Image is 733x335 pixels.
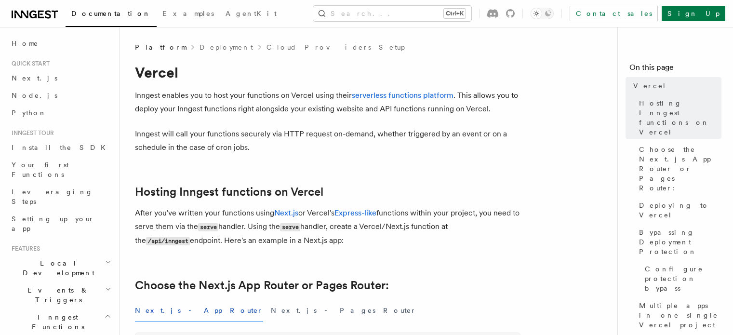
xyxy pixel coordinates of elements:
button: Next.js - App Router [135,300,263,322]
span: Home [12,39,39,48]
span: Features [8,245,40,253]
h4: On this page [629,62,721,77]
a: Deployment [200,42,253,52]
span: Platform [135,42,186,52]
a: Next.js [8,69,113,87]
span: Next.js [12,74,57,82]
a: Node.js [8,87,113,104]
a: Leveraging Steps [8,183,113,210]
button: Toggle dark mode [531,8,554,19]
span: Documentation [71,10,151,17]
a: Python [8,104,113,121]
a: AgentKit [220,3,282,26]
span: Events & Triggers [8,285,105,305]
h1: Vercel [135,64,520,81]
span: Node.js [12,92,57,99]
a: serverless functions platform [352,91,453,100]
span: Bypassing Deployment Protection [639,228,721,256]
span: Configure protection bypass [645,264,721,293]
a: Contact sales [570,6,658,21]
a: Choose the Next.js App Router or Pages Router: [635,141,721,197]
a: Hosting Inngest functions on Vercel [135,185,323,199]
p: Inngest will call your functions securely via HTTP request on-demand, whether triggered by an eve... [135,127,520,154]
span: Hosting Inngest functions on Vercel [639,98,721,137]
button: Search...Ctrl+K [313,6,471,21]
span: Leveraging Steps [12,188,93,205]
span: Quick start [8,60,50,67]
a: Vercel [629,77,721,94]
a: Your first Functions [8,156,113,183]
a: Bypassing Deployment Protection [635,224,721,260]
span: Inngest Functions [8,312,104,332]
span: Choose the Next.js App Router or Pages Router: [639,145,721,193]
a: Documentation [66,3,157,27]
button: Local Development [8,255,113,281]
span: Vercel [633,81,666,91]
p: After you've written your functions using or Vercel's functions within your project, you need to ... [135,206,520,248]
a: Examples [157,3,220,26]
a: Cloud Providers Setup [267,42,405,52]
a: Multiple apps in one single Vercel project [635,297,721,334]
a: Express-like [334,208,376,217]
span: Your first Functions [12,161,69,178]
a: Configure protection bypass [641,260,721,297]
a: Choose the Next.js App Router or Pages Router: [135,279,389,292]
span: Python [12,109,47,117]
a: Next.js [274,208,298,217]
a: Install the SDK [8,139,113,156]
span: Multiple apps in one single Vercel project [639,301,721,330]
span: Setting up your app [12,215,94,232]
a: Home [8,35,113,52]
span: Deploying to Vercel [639,201,721,220]
code: serve [280,223,300,231]
a: Deploying to Vercel [635,197,721,224]
p: Inngest enables you to host your functions on Vercel using their . This allows you to deploy your... [135,89,520,116]
a: Setting up your app [8,210,113,237]
button: Events & Triggers [8,281,113,308]
a: Hosting Inngest functions on Vercel [635,94,721,141]
code: serve [198,223,218,231]
span: Install the SDK [12,144,111,151]
span: Inngest tour [8,129,54,137]
a: Sign Up [662,6,725,21]
span: AgentKit [226,10,277,17]
span: Local Development [8,258,105,278]
code: /api/inngest [146,237,190,245]
span: Examples [162,10,214,17]
button: Next.js - Pages Router [271,300,416,322]
kbd: Ctrl+K [444,9,466,18]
